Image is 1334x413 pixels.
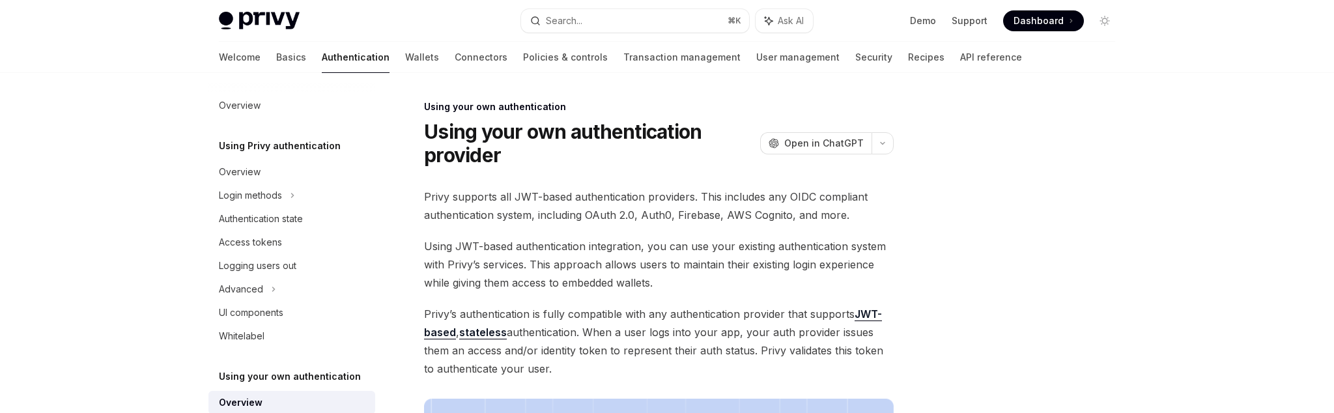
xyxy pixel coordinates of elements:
[760,132,872,154] button: Open in ChatGPT
[521,9,749,33] button: Search...⌘K
[208,324,375,348] a: Whitelabel
[908,42,944,73] a: Recipes
[756,42,840,73] a: User management
[219,211,303,227] div: Authentication state
[778,14,804,27] span: Ask AI
[728,16,741,26] span: ⌘ K
[219,328,264,344] div: Whitelabel
[424,237,894,292] span: Using JWT-based authentication integration, you can use your existing authentication system with ...
[219,12,300,30] img: light logo
[546,13,582,29] div: Search...
[424,305,894,378] span: Privy’s authentication is fully compatible with any authentication provider that supports , authe...
[219,281,263,297] div: Advanced
[756,9,813,33] button: Ask AI
[910,14,936,27] a: Demo
[424,188,894,224] span: Privy supports all JWT-based authentication providers. This includes any OIDC compliant authentic...
[219,258,296,274] div: Logging users out
[219,138,341,154] h5: Using Privy authentication
[1003,10,1084,31] a: Dashboard
[219,395,263,410] div: Overview
[424,120,755,167] h1: Using your own authentication provider
[523,42,608,73] a: Policies & controls
[623,42,741,73] a: Transaction management
[960,42,1022,73] a: API reference
[424,100,894,113] div: Using your own authentication
[322,42,390,73] a: Authentication
[405,42,439,73] a: Wallets
[208,207,375,231] a: Authentication state
[219,369,361,384] h5: Using your own authentication
[219,98,261,113] div: Overview
[219,188,282,203] div: Login methods
[219,235,282,250] div: Access tokens
[276,42,306,73] a: Basics
[208,160,375,184] a: Overview
[219,42,261,73] a: Welcome
[208,231,375,254] a: Access tokens
[455,42,507,73] a: Connectors
[208,254,375,278] a: Logging users out
[1094,10,1115,31] button: Toggle dark mode
[219,164,261,180] div: Overview
[952,14,987,27] a: Support
[459,326,507,339] a: stateless
[1014,14,1064,27] span: Dashboard
[855,42,892,73] a: Security
[208,94,375,117] a: Overview
[219,305,283,320] div: UI components
[208,301,375,324] a: UI components
[784,137,864,150] span: Open in ChatGPT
